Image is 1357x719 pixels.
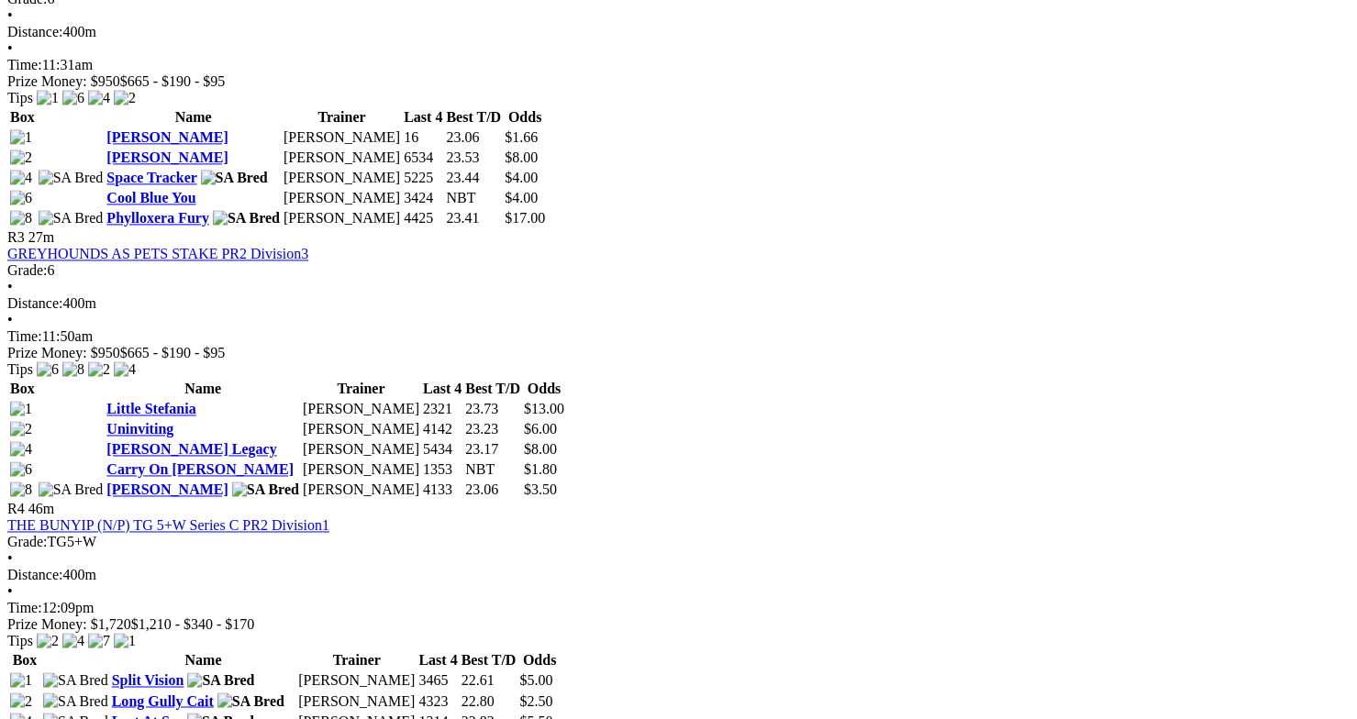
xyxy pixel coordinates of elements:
span: Time: [7,600,42,615]
span: • [7,312,13,327]
span: Grade: [7,262,48,278]
a: THE BUNYIP (N/P) TG 5+W Series C PR2 Division1 [7,517,329,533]
img: 1 [10,672,32,689]
a: Uninviting [106,421,173,437]
img: SA Bred [213,210,280,227]
img: 1 [10,129,32,146]
td: 4142 [422,420,462,438]
div: 400m [7,24,1350,40]
td: [PERSON_NAME] [302,440,420,459]
img: 2 [10,692,32,709]
th: Odds [504,108,546,127]
td: 23.41 [445,209,502,227]
span: $8.00 [524,441,557,457]
td: 2321 [422,400,462,418]
div: 400m [7,295,1350,312]
div: Prize Money: $1,720 [7,616,1350,633]
a: [PERSON_NAME] [106,149,228,165]
th: Odds [518,651,560,669]
span: • [7,40,13,56]
span: $3.50 [524,481,557,497]
a: [PERSON_NAME] [106,129,228,145]
td: 23.06 [464,481,521,499]
img: 7 [88,633,110,649]
td: [PERSON_NAME] [283,169,401,187]
span: Box [10,381,35,396]
th: Best T/D [464,380,521,398]
td: 23.44 [445,169,502,187]
th: Odds [523,380,565,398]
th: Name [111,651,296,669]
img: 4 [10,441,32,458]
td: [PERSON_NAME] [302,400,420,418]
span: $4.00 [505,190,538,205]
th: Best T/D [445,108,502,127]
span: Box [10,109,35,125]
a: Carry On [PERSON_NAME] [106,461,294,477]
div: 400m [7,567,1350,583]
img: 8 [10,481,32,498]
td: 5434 [422,440,462,459]
th: Last 4 [417,651,458,669]
img: 2 [10,149,32,166]
img: 6 [10,190,32,206]
td: 23.73 [464,400,521,418]
td: [PERSON_NAME] [302,460,420,479]
th: Trainer [302,380,420,398]
img: 2 [88,361,110,378]
td: [PERSON_NAME] [283,189,401,207]
div: 11:31am [7,57,1350,73]
a: GREYHOUNDS AS PETS STAKE PR2 Division3 [7,246,308,261]
a: Phylloxera Fury [106,210,209,226]
span: Distance: [7,567,62,582]
td: 6534 [403,149,443,167]
span: $665 - $190 - $95 [120,345,226,360]
img: SA Bred [217,692,284,709]
th: Name [106,380,300,398]
img: 6 [10,461,32,478]
img: 1 [37,90,59,106]
span: R3 [7,229,25,245]
img: SA Bred [39,481,104,498]
img: SA Bred [43,692,108,709]
a: Space Tracker [106,170,196,185]
div: 12:09pm [7,600,1350,616]
span: $17.00 [505,210,545,226]
img: SA Bred [39,170,104,186]
td: 23.53 [445,149,502,167]
td: 4425 [403,209,443,227]
span: $6.00 [524,421,557,437]
span: 46m [28,501,54,516]
span: Tips [7,90,33,105]
td: 22.80 [461,691,517,710]
td: 1353 [422,460,462,479]
td: 4323 [417,691,458,710]
a: Little Stefania [106,401,195,416]
span: $1,210 - $340 - $170 [131,616,255,632]
img: SA Bred [187,672,254,689]
td: [PERSON_NAME] [297,691,416,710]
img: 1 [10,401,32,417]
span: • [7,7,13,23]
a: Long Gully Cait [112,692,214,708]
span: • [7,583,13,599]
td: 16 [403,128,443,147]
span: Time: [7,57,42,72]
span: $1.66 [505,129,538,145]
img: 2 [10,421,32,437]
td: 23.23 [464,420,521,438]
td: 23.06 [445,128,502,147]
a: Split Vision [112,672,184,688]
th: Trainer [297,651,416,669]
td: [PERSON_NAME] [302,420,420,438]
span: $1.80 [524,461,557,477]
td: [PERSON_NAME] [297,671,416,690]
td: 3424 [403,189,443,207]
span: Time: [7,328,42,344]
td: [PERSON_NAME] [302,481,420,499]
div: 6 [7,262,1350,279]
span: Distance: [7,24,62,39]
img: SA Bred [39,210,104,227]
td: 5225 [403,169,443,187]
a: [PERSON_NAME] Legacy [106,441,276,457]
